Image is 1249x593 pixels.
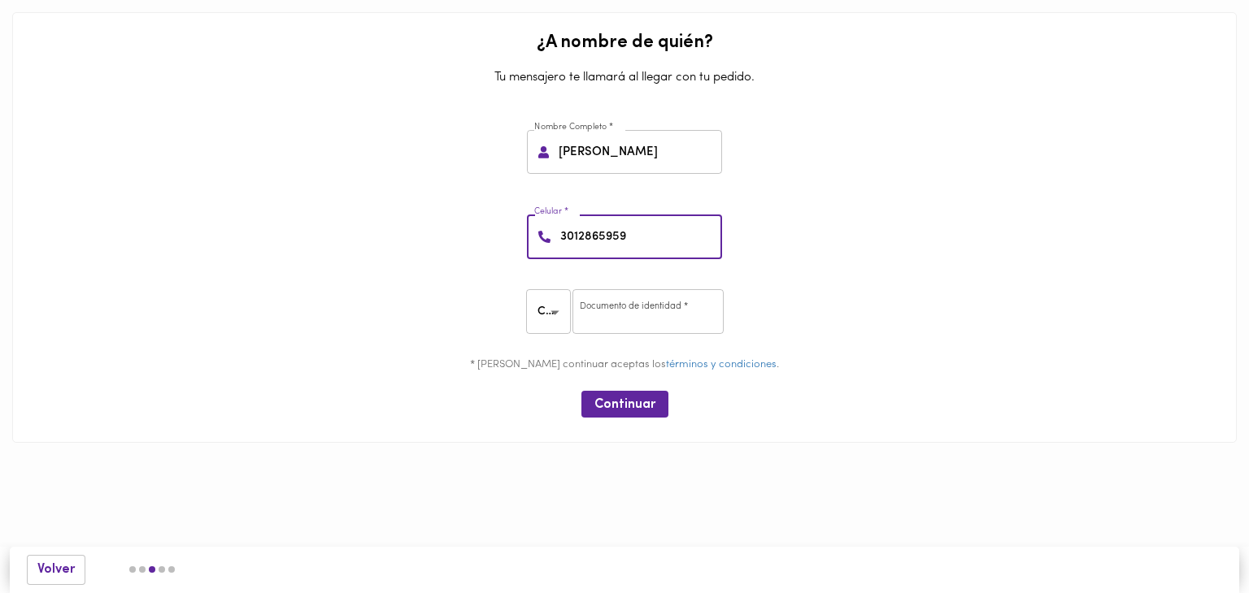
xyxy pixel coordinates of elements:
[557,214,722,259] input: 3173536843
[27,555,85,585] button: Volver
[25,33,1224,53] h2: ¿A nombre de quién?
[666,359,777,370] a: términos y condiciones
[526,289,577,334] div: CC
[37,562,75,578] span: Volver
[25,357,1224,373] p: * [PERSON_NAME] continuar aceptas los .
[594,397,655,413] span: Continuar
[1155,499,1233,577] iframe: Messagebird Livechat Widget
[581,391,668,418] button: Continuar
[25,61,1224,94] p: Tu mensajero te llamará al llegar con tu pedido.
[555,130,722,175] input: Pepito Perez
